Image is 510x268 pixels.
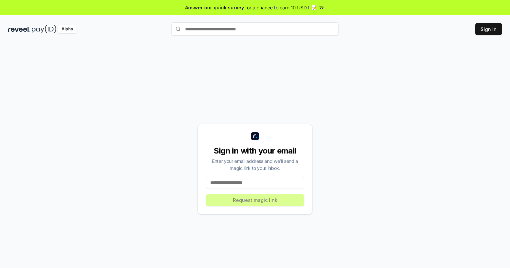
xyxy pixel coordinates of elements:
span: Answer our quick survey [185,4,244,11]
div: Alpha [58,25,77,33]
span: for a chance to earn 10 USDT 📝 [245,4,317,11]
div: Sign in with your email [206,146,304,156]
button: Sign In [475,23,502,35]
img: reveel_dark [8,25,30,33]
img: logo_small [251,132,259,140]
img: pay_id [32,25,56,33]
div: Enter your email address and we’ll send a magic link to your inbox. [206,158,304,172]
